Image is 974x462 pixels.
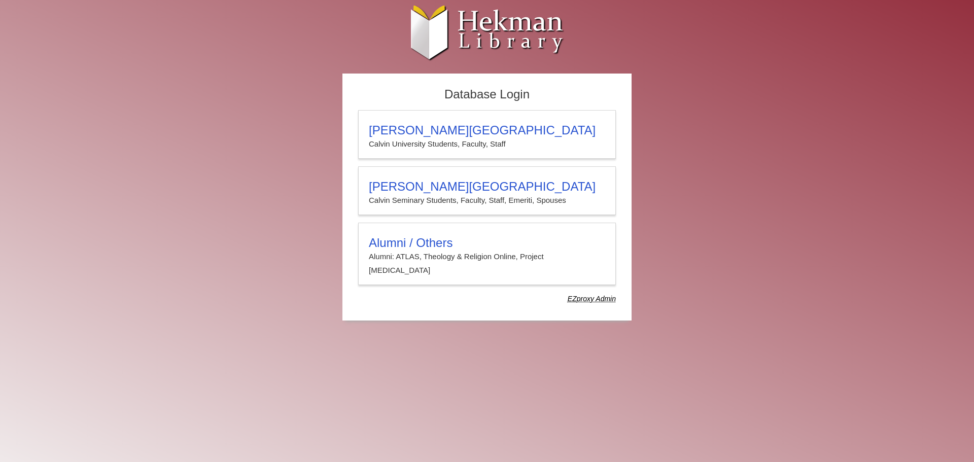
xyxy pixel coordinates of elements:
[358,110,616,159] a: [PERSON_NAME][GEOGRAPHIC_DATA]Calvin University Students, Faculty, Staff
[568,295,616,303] dfn: Use Alumni login
[369,236,605,250] h3: Alumni / Others
[369,137,605,151] p: Calvin University Students, Faculty, Staff
[369,123,605,137] h3: [PERSON_NAME][GEOGRAPHIC_DATA]
[369,236,605,277] summary: Alumni / OthersAlumni: ATLAS, Theology & Religion Online, Project [MEDICAL_DATA]
[358,166,616,215] a: [PERSON_NAME][GEOGRAPHIC_DATA]Calvin Seminary Students, Faculty, Staff, Emeriti, Spouses
[369,250,605,277] p: Alumni: ATLAS, Theology & Religion Online, Project [MEDICAL_DATA]
[353,84,621,105] h2: Database Login
[369,194,605,207] p: Calvin Seminary Students, Faculty, Staff, Emeriti, Spouses
[369,180,605,194] h3: [PERSON_NAME][GEOGRAPHIC_DATA]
